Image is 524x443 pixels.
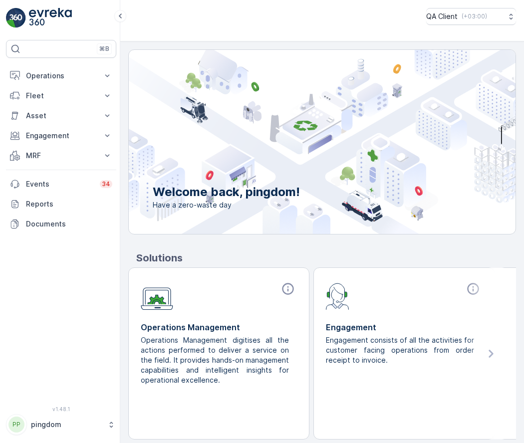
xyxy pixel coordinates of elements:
[99,45,109,53] p: ⌘B
[6,214,116,234] a: Documents
[26,179,94,189] p: Events
[26,131,96,141] p: Engagement
[6,414,116,435] button: PPpingdom
[6,194,116,214] a: Reports
[6,8,26,28] img: logo
[26,219,112,229] p: Documents
[26,71,96,81] p: Operations
[326,321,482,333] p: Engagement
[141,282,173,310] img: module-icon
[326,282,349,310] img: module-icon
[84,50,516,234] img: city illustration
[153,184,300,200] p: Welcome back, pingdom!
[462,12,487,20] p: ( +03:00 )
[26,91,96,101] p: Fleet
[6,86,116,106] button: Fleet
[6,406,116,412] span: v 1.48.1
[141,335,289,385] p: Operations Management digitises all the actions performed to deliver a service on the field. It p...
[8,417,24,433] div: PP
[102,180,110,188] p: 34
[153,200,300,210] span: Have a zero-waste day
[6,106,116,126] button: Asset
[6,174,116,194] a: Events34
[6,146,116,166] button: MRF
[136,250,516,265] p: Solutions
[6,126,116,146] button: Engagement
[141,321,297,333] p: Operations Management
[26,111,96,121] p: Asset
[29,8,72,28] img: logo_light-DOdMpM7g.png
[26,199,112,209] p: Reports
[26,151,96,161] p: MRF
[426,11,458,21] p: QA Client
[326,335,474,365] p: Engagement consists of all the activities for customer facing operations from order receipt to in...
[31,420,102,430] p: pingdom
[6,66,116,86] button: Operations
[426,8,516,25] button: QA Client(+03:00)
